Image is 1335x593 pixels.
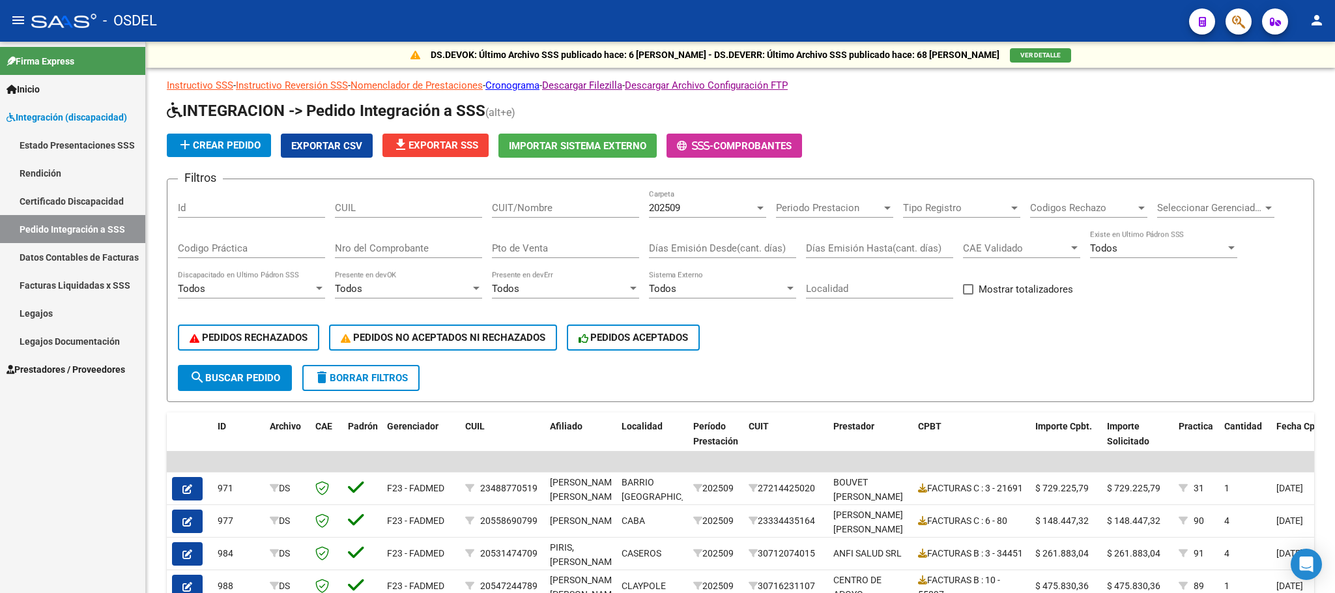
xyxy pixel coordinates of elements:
[1276,515,1303,526] span: [DATE]
[212,412,265,470] datatable-header-cell: ID
[1224,581,1229,591] span: 1
[833,475,908,519] div: BOUVET [PERSON_NAME] [PERSON_NAME]
[622,421,663,431] span: Localidad
[329,325,557,351] button: PEDIDOS NO ACEPTADOS NI RECHAZADOS
[103,7,157,35] span: - OSDEL
[7,362,125,377] span: Prestadores / Proveedores
[1276,548,1303,558] span: [DATE]
[913,412,1030,470] datatable-header-cell: CPBT
[743,412,828,470] datatable-header-cell: CUIT
[310,412,343,470] datatable-header-cell: CAE
[749,421,769,431] span: CUIT
[509,140,646,152] span: Importar Sistema Externo
[833,546,902,561] div: ANFI SALUD SRL
[625,80,788,91] a: Descargar Archivo Configuración FTP
[749,546,823,561] div: 30712074015
[7,110,127,124] span: Integración (discapacidad)
[382,412,460,470] datatable-header-cell: Gerenciador
[622,515,645,526] span: CABA
[1276,421,1323,431] span: Fecha Cpbt
[7,54,74,68] span: Firma Express
[918,513,1025,528] div: FACTURAS C : 6 - 80
[1157,202,1263,214] span: Seleccionar Gerenciador
[1107,581,1160,591] span: $ 475.830,36
[749,481,823,496] div: 27214425020
[579,332,689,343] span: PEDIDOS ACEPTADOS
[236,80,348,91] a: Instructivo Reversión SSS
[485,80,539,91] a: Cronograma
[387,421,438,431] span: Gerenciador
[1194,581,1204,591] span: 89
[351,80,483,91] a: Nomenclador de Prestaciones
[281,134,373,158] button: Exportar CSV
[1179,421,1213,431] span: Practica
[1291,549,1322,580] div: Open Intercom Messenger
[828,412,913,470] datatable-header-cell: Prestador
[178,365,292,391] button: Buscar Pedido
[387,515,444,526] span: F23 - FADMED
[1020,51,1061,59] span: VER DETALLE
[315,421,332,431] span: CAE
[178,325,319,351] button: PEDIDOS RECHAZADOS
[1276,581,1303,591] span: [DATE]
[1224,483,1229,493] span: 1
[677,140,713,152] span: -
[480,513,538,528] div: 20558690799
[480,481,538,496] div: 23488770519
[1309,12,1325,28] mat-icon: person
[1090,242,1117,254] span: Todos
[903,202,1009,214] span: Tipo Registro
[335,283,362,295] span: Todos
[550,542,620,568] span: PIRIS, [PERSON_NAME]
[979,282,1073,297] span: Mostrar totalizadores
[485,106,515,119] span: (alt+e)
[749,513,823,528] div: 23334435164
[1035,581,1089,591] span: $ 475.830,36
[348,421,378,431] span: Padrón
[10,12,26,28] mat-icon: menu
[1224,515,1229,526] span: 4
[1224,421,1262,431] span: Cantidad
[1035,548,1089,558] span: $ 261.883,04
[667,134,802,158] button: -Comprobantes
[270,481,305,496] div: DS
[314,372,408,384] span: Borrar Filtros
[622,477,710,502] span: BARRIO [GEOGRAPHIC_DATA]
[1271,412,1330,470] datatable-header-cell: Fecha Cpbt
[567,325,700,351] button: PEDIDOS ACEPTADOS
[622,548,661,558] span: CASEROS
[167,78,1314,93] p: - - - - -
[1010,48,1071,63] button: VER DETALLE
[218,513,259,528] div: 977
[218,546,259,561] div: 984
[542,80,622,91] a: Descargar Filezilla
[616,412,688,470] datatable-header-cell: Localidad
[218,421,226,431] span: ID
[545,412,616,470] datatable-header-cell: Afiliado
[963,242,1069,254] span: CAE Validado
[693,481,738,496] div: 202509
[1035,483,1089,493] span: $ 729.225,79
[1107,515,1160,526] span: $ 148.447,32
[713,140,792,152] span: Comprobantes
[498,134,657,158] button: Importar Sistema Externo
[177,139,261,151] span: Crear Pedido
[1107,421,1149,446] span: Importe Solicitado
[387,483,444,493] span: F23 - FADMED
[178,283,205,295] span: Todos
[167,134,271,157] button: Crear Pedido
[1194,515,1204,526] span: 90
[460,412,545,470] datatable-header-cell: CUIL
[1035,515,1089,526] span: $ 148.447,32
[167,80,233,91] a: Instructivo SSS
[1107,483,1160,493] span: $ 729.225,79
[387,548,444,558] span: F23 - FADMED
[270,421,301,431] span: Archivo
[833,508,908,538] div: [PERSON_NAME] [PERSON_NAME]
[1219,412,1271,470] datatable-header-cell: Cantidad
[178,169,223,187] h3: Filtros
[393,137,409,152] mat-icon: file_download
[918,481,1025,496] div: FACTURAS C : 3 - 21691
[270,546,305,561] div: DS
[649,202,680,214] span: 202509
